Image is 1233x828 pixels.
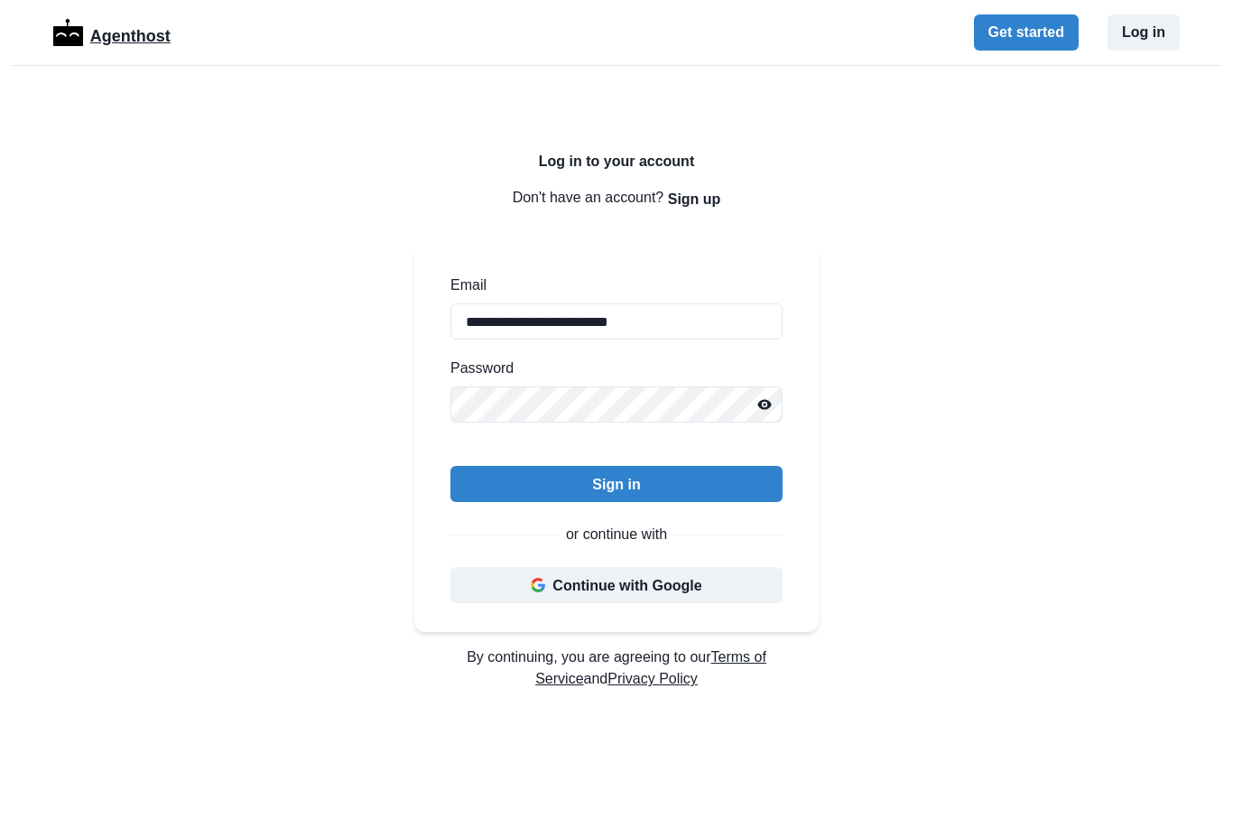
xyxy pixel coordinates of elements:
[450,274,772,296] label: Email
[450,567,783,603] button: Continue with Google
[535,649,766,686] a: Terms of Service
[53,17,171,49] a: LogoAgenthost
[414,181,819,217] p: Don't have an account?
[668,181,721,217] button: Sign up
[450,358,772,379] label: Password
[450,466,783,502] button: Sign in
[53,19,83,46] img: Logo
[90,17,171,49] p: Agenthost
[1108,14,1180,51] button: Log in
[566,524,667,545] p: or continue with
[974,14,1079,51] button: Get started
[607,671,698,686] a: Privacy Policy
[414,153,819,170] h2: Log in to your account
[746,386,783,423] button: Reveal password
[414,647,819,690] p: By continuing, you are agreeing to our and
